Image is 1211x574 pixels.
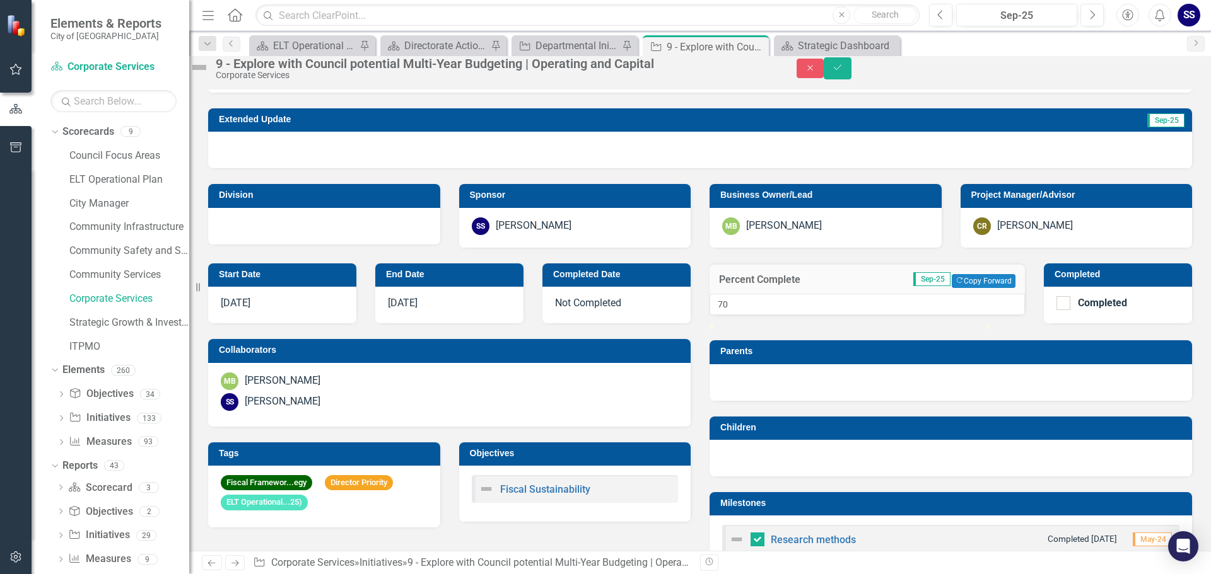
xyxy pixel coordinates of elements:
h3: Milestones [720,498,1186,508]
a: Measures [69,435,131,449]
a: Strategic Growth & Investment [69,316,189,330]
div: 43 [104,461,124,471]
a: Scorecard [68,481,132,495]
img: ClearPoint Strategy [6,13,30,37]
span: Elements & Reports [50,16,161,31]
a: Scorecards [62,125,114,139]
div: 2 [139,506,160,517]
a: Reports [62,459,98,473]
a: Community Infrastructure [69,220,189,234]
div: Sep-25 [961,8,1073,23]
a: Community Safety and Social Services [69,244,189,258]
a: Directorate Action Plan [383,38,488,54]
div: 29 [136,530,156,541]
h3: Completed [1055,270,1186,279]
span: Sep-25 [1147,113,1185,127]
a: Community Services [69,268,189,282]
button: Copy Forward [952,274,1015,288]
div: [PERSON_NAME] [746,219,822,233]
div: Departmental Initiatives [535,38,619,54]
a: Fiscal Sustainability [500,483,590,495]
div: 9 - Explore with Council potential Multi-Year Budgeting | Operating and Capital [407,556,752,568]
h3: Sponsor [470,190,685,200]
h3: End Date [386,270,517,279]
span: Search [872,9,899,20]
a: Objectives [69,387,133,401]
h3: Percent Complete [719,274,850,285]
img: Not Defined [189,57,209,77]
div: Directorate Action Plan [404,38,488,54]
h3: Extended Update [219,115,850,124]
div: SS [472,217,489,235]
a: ITPMO [69,340,189,354]
div: 133 [137,413,161,423]
a: ELT Operational Plan [69,173,189,187]
span: Sep-25 [913,272,951,286]
a: Initiatives [360,556,402,568]
div: 9 [120,127,141,137]
h3: Parents [720,347,1186,356]
div: 9 - Explore with Council potential Multi-Year Budgeting | Operating and Capital [667,39,766,55]
div: CR [973,217,991,235]
img: Not Defined [479,481,494,497]
div: 34 [140,389,160,399]
h3: Tags [219,449,434,458]
a: City Manager [69,197,189,211]
a: Initiatives [69,411,130,425]
span: May-24 [1133,532,1172,546]
a: Corporate Services [69,292,189,306]
div: [PERSON_NAME] [245,394,320,409]
a: Corporate Services [271,556,354,568]
div: 9 [137,554,158,565]
a: Departmental Initiatives [515,38,619,54]
img: Not Defined [729,532,744,547]
div: Strategic Dashboard [798,38,897,54]
input: Search ClearPoint... [255,4,920,26]
div: » » [253,556,691,570]
a: Research methods [771,534,856,546]
h3: Objectives [470,449,685,458]
a: Strategic Dashboard [777,38,897,54]
a: ELT Operational Plan [252,38,356,54]
button: Sep-25 [956,4,1077,26]
span: Director Priority [325,475,393,491]
button: SS [1178,4,1200,26]
small: City of [GEOGRAPHIC_DATA] [50,31,161,41]
div: MB [221,372,238,390]
div: 9 - Explore with Council potential Multi-Year Budgeting | Operating and Capital [216,57,771,71]
small: Completed [DATE] [1048,533,1117,545]
h3: Business Owner/Lead [720,190,935,200]
div: Corporate Services [216,71,771,80]
div: Open Intercom Messenger [1168,531,1198,561]
div: [PERSON_NAME] [496,219,571,233]
div: 93 [138,437,158,447]
h3: Completed Date [553,270,684,279]
span: ELT Operational...25) [221,495,308,510]
a: Measures [68,552,131,566]
input: Search Below... [50,90,177,112]
button: Search [853,6,916,24]
a: Initiatives [68,528,129,542]
span: [DATE] [221,297,250,309]
div: [PERSON_NAME] [245,374,320,388]
h3: Project Manager/Advisor [971,190,1186,200]
h3: Collaborators [219,345,684,355]
a: Corporate Services [50,60,177,74]
a: Objectives [68,505,132,519]
div: MB [722,217,740,235]
div: ELT Operational Plan [273,38,356,54]
h3: Start Date [219,270,350,279]
div: [PERSON_NAME] [997,219,1073,233]
h3: Division [219,190,434,200]
div: 260 [111,365,136,376]
span: Fiscal Framewor...egy [221,475,312,491]
div: Not Completed [542,287,691,323]
span: [DATE] [388,297,418,309]
a: Council Focus Areas [69,149,189,163]
div: SS [221,393,238,411]
h3: Children [720,423,1186,432]
div: 3 [139,482,159,493]
a: Elements [62,363,105,377]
